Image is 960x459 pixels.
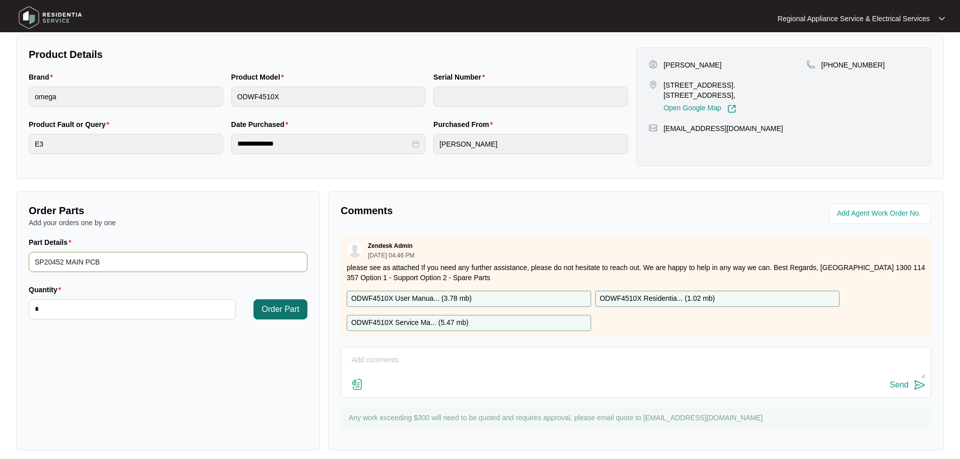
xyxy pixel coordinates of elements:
label: Purchased From [433,119,497,129]
img: Link-External [727,104,736,113]
img: map-pin [806,60,815,69]
p: [STREET_ADDRESS]. [STREET_ADDRESS], [664,80,806,100]
label: Date Purchased [231,119,292,129]
button: Send [890,378,926,392]
label: Quantity [29,285,65,295]
p: Regional Appliance Service & Electrical Services [778,14,930,24]
button: Order Part [253,299,307,319]
p: Add your orders one by one [29,218,307,228]
p: Any work exceeding $300 will need to be quoted and requires approval, please email quote to [EMAI... [349,413,926,423]
input: Product Fault or Query [29,134,223,154]
img: map-pin [649,80,658,89]
label: Product Model [231,72,288,82]
img: map-pin [649,123,658,133]
input: Add Agent Work Order No. [837,208,925,220]
img: dropdown arrow [939,16,945,21]
label: Product Fault or Query [29,119,113,129]
p: [PHONE_NUMBER] [821,60,885,70]
p: please see as attached If you need any further assistance, please do not hesitate to reach out. W... [347,263,925,283]
img: user.svg [347,242,362,257]
span: Order Part [262,303,299,315]
p: ODWF4510X Residentia... ( 1.02 mb ) [600,293,715,304]
p: [DATE] 04:46 PM [368,252,414,258]
p: Comments [341,204,629,218]
img: file-attachment-doc.svg [351,378,363,390]
p: Product Details [29,47,628,61]
img: user-pin [649,60,658,69]
input: Product Model [231,87,426,107]
div: Send [890,380,909,389]
input: Serial Number [433,87,628,107]
img: residentia service logo [15,3,86,33]
input: Part Details [29,252,307,272]
label: Serial Number [433,72,489,82]
p: [PERSON_NAME] [664,60,722,70]
input: Brand [29,87,223,107]
p: ODWF4510X User Manua... ( 3.78 mb ) [351,293,472,304]
img: send-icon.svg [914,379,926,391]
p: Order Parts [29,204,307,218]
p: Zendesk Admin [368,242,413,250]
input: Date Purchased [237,139,411,149]
a: Open Google Map [664,104,736,113]
p: ODWF4510X Service Ma... ( 5.47 mb ) [351,317,469,329]
input: Quantity [29,300,235,319]
label: Part Details [29,237,76,247]
input: Purchased From [433,134,628,154]
p: [EMAIL_ADDRESS][DOMAIN_NAME] [664,123,783,134]
label: Brand [29,72,57,82]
